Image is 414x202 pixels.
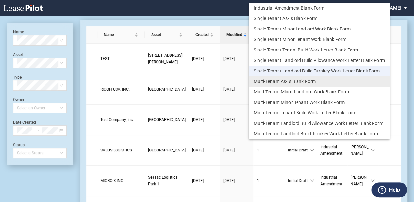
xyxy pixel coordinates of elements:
[249,76,390,87] button: Multi-Tenant As-Is Blank Form
[249,45,390,55] button: Single Tenant Tenant Build Work Letter Blank Form
[249,129,390,139] button: Multi-Tenant Landlord Build Turnkey Work Letter Blank Form
[249,55,390,66] button: Single Tenant Landlord Build Allowance Work Letter Blank Form
[249,34,390,45] button: Single Tenant Minor Tenant Work Blank Form
[249,24,390,34] button: Single Tenant Minor Landlord Work Blank Form
[249,108,390,118] button: Multi-Tenant Tenant Build Work Letter Blank Form
[249,118,390,129] button: Multi-Tenant Landlord Build Allowance Work Letter Blank Form
[249,3,390,13] button: Industrial Amendment Blank Form
[249,66,390,76] button: Single Tenant Landlord Build Turnkey Work Letter Blank Form
[249,87,390,97] button: Multi-Tenant Minor Landlord Work Blank Form
[249,97,390,108] button: Multi-Tenant Minor Tenant Work Blank Form
[249,13,390,24] button: Single Tenant As-Is Blank Form
[389,186,400,194] label: Help
[371,182,407,197] button: Help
